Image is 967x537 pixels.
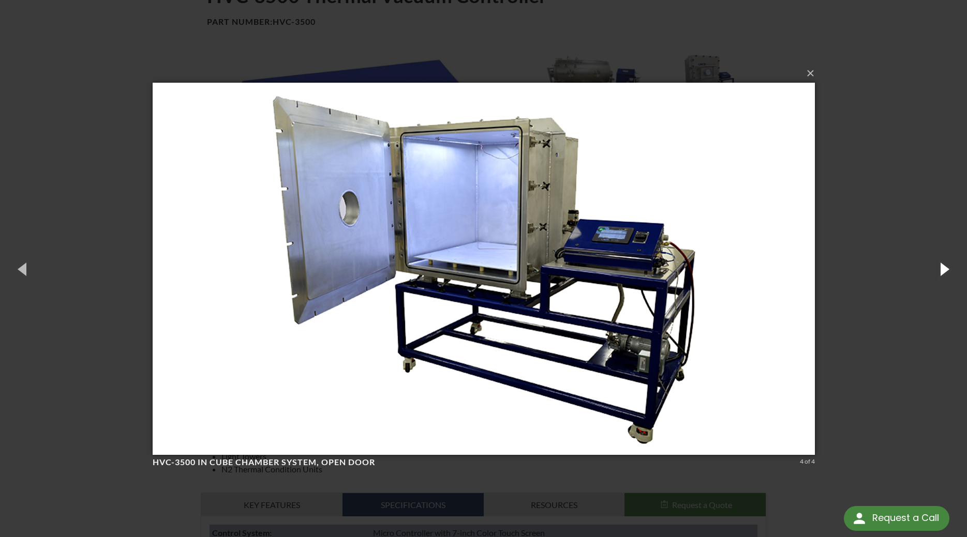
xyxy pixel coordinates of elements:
div: Request a Call [872,506,939,530]
h4: HVC-3500 in Cube Chamber System, open door [153,457,796,468]
div: Request a Call [844,506,949,531]
button: Next (Right arrow key) [920,240,967,297]
img: round button [851,510,868,527]
div: 4 of 4 [800,457,815,466]
img: HVC-3500 in Cube Chamber System, open door [153,62,815,475]
button: × [156,62,818,85]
